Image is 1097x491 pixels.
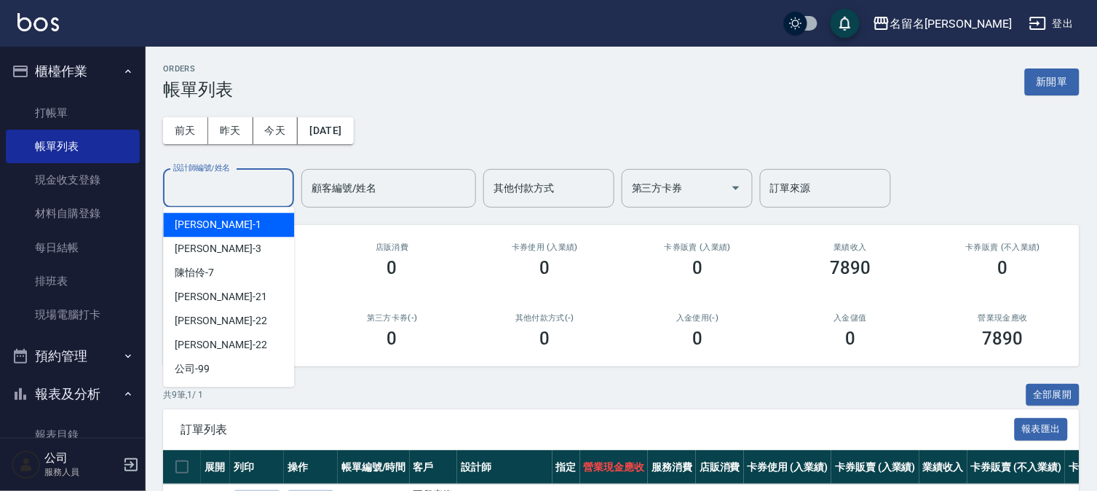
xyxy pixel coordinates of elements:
[333,243,451,252] h2: 店販消費
[998,258,1008,278] h3: 0
[6,52,140,90] button: 櫃檯作業
[553,450,580,484] th: 指定
[284,450,338,484] th: 操作
[163,117,208,144] button: 前天
[1015,418,1069,441] button: 報表匯出
[6,264,140,298] a: 排班表
[6,163,140,197] a: 現金收支登錄
[253,117,298,144] button: 今天
[638,313,756,323] h2: 入金使用(-)
[6,375,140,413] button: 報表及分析
[791,313,909,323] h2: 入金儲值
[175,241,261,256] span: [PERSON_NAME] -3
[387,258,397,278] h3: 0
[486,313,604,323] h2: 其他付款方式(-)
[580,450,649,484] th: 營業現金應收
[6,298,140,331] a: 現場電腦打卡
[6,231,140,264] a: 每日結帳
[1023,10,1080,37] button: 登出
[831,9,860,38] button: save
[208,117,253,144] button: 昨天
[338,450,410,484] th: 帳單編號/時間
[724,176,748,200] button: Open
[648,450,696,484] th: 服務消費
[791,243,909,252] h2: 業績收入
[175,337,266,353] span: [PERSON_NAME] -22
[387,329,397,349] h3: 0
[410,450,458,484] th: 客戶
[1015,422,1069,436] a: 報表匯出
[163,64,233,74] h2: ORDERS
[692,258,702,278] h3: 0
[696,450,744,484] th: 店販消費
[181,423,1015,437] span: 訂單列表
[457,450,552,484] th: 設計師
[944,313,1062,323] h2: 營業現金應收
[890,15,1012,33] div: 名留名[PERSON_NAME]
[540,258,550,278] h3: 0
[44,451,119,466] h5: 公司
[967,450,1065,484] th: 卡券販賣 (不入業績)
[298,117,353,144] button: [DATE]
[230,450,284,484] th: 列印
[744,450,832,484] th: 卡券使用 (入業績)
[983,329,1023,349] h3: 7890
[175,289,266,305] span: [PERSON_NAME] -21
[201,450,230,484] th: 展開
[163,388,203,401] p: 共 9 筆, 1 / 1
[175,217,261,232] span: [PERSON_NAME] -1
[692,329,702,349] h3: 0
[919,450,967,484] th: 業績收入
[175,361,210,377] span: 公司 -99
[944,243,1062,252] h2: 卡券販賣 (不入業績)
[845,329,855,349] h3: 0
[540,329,550,349] h3: 0
[6,197,140,230] a: 材料自購登錄
[175,313,266,329] span: [PERSON_NAME] -22
[173,162,230,173] label: 設計師編號/姓名
[867,9,1018,39] button: 名留名[PERSON_NAME]
[12,450,41,479] img: Person
[175,265,214,280] span: 陳怡伶 -7
[6,418,140,452] a: 報表目錄
[486,243,604,252] h2: 卡券使用 (入業績)
[1026,384,1080,406] button: 全部展開
[831,450,919,484] th: 卡券販賣 (入業績)
[6,130,140,163] a: 帳單列表
[1025,74,1080,88] a: 新開單
[830,258,871,278] h3: 7890
[17,13,59,31] img: Logo
[163,79,233,100] h3: 帳單列表
[6,96,140,130] a: 打帳單
[1025,68,1080,95] button: 新開單
[6,337,140,375] button: 預約管理
[638,243,756,252] h2: 卡券販賣 (入業績)
[44,466,119,479] p: 服務人員
[333,313,451,323] h2: 第三方卡券(-)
